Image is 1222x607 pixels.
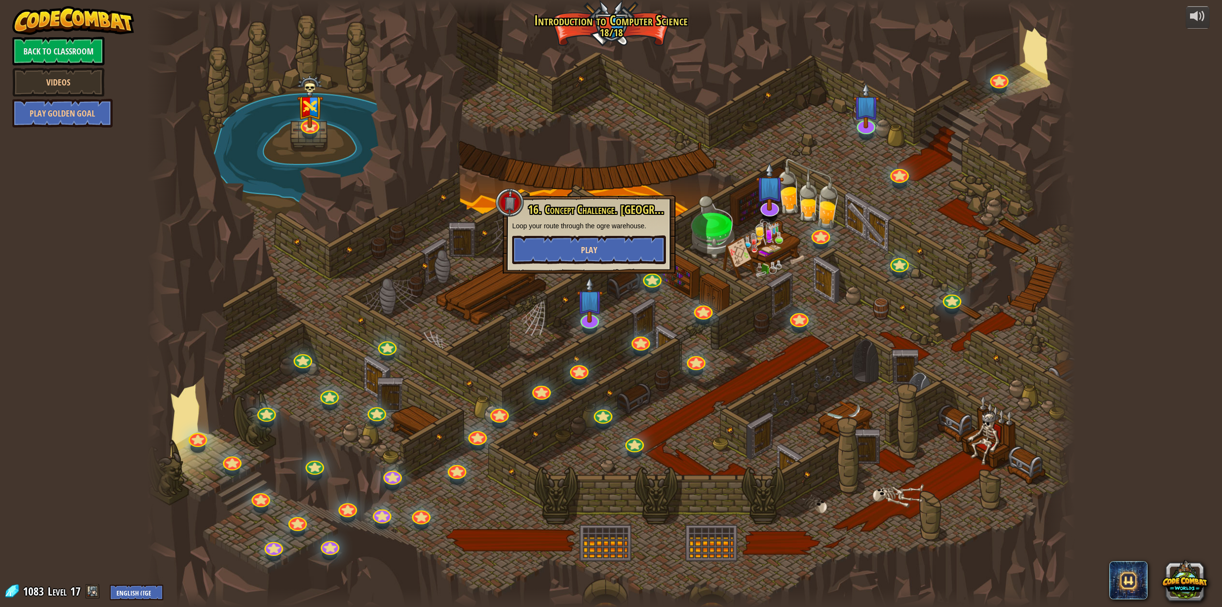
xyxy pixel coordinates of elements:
[48,584,67,599] span: Level
[23,584,47,599] span: 1083
[756,162,784,211] img: level-banner-unstarted-subscriber.png
[528,202,713,218] span: 16. Concept Challenge. [GEOGRAPHIC_DATA]
[296,75,323,128] img: level-banner-multiplayer.png
[853,83,880,129] img: level-banner-unstarted-subscriber.png
[576,277,603,323] img: level-banner-unstarted-subscriber.png
[12,6,135,35] img: CodeCombat - Learn how to code by playing a game
[12,68,105,96] a: Videos
[512,221,666,231] p: Loop your route through the ogre warehouse.
[12,37,105,65] a: Back to Classroom
[512,235,666,264] button: Play
[12,99,113,128] a: Play Golden Goal
[1186,6,1210,29] button: Adjust volume
[581,244,597,256] span: Play
[70,584,81,599] span: 17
